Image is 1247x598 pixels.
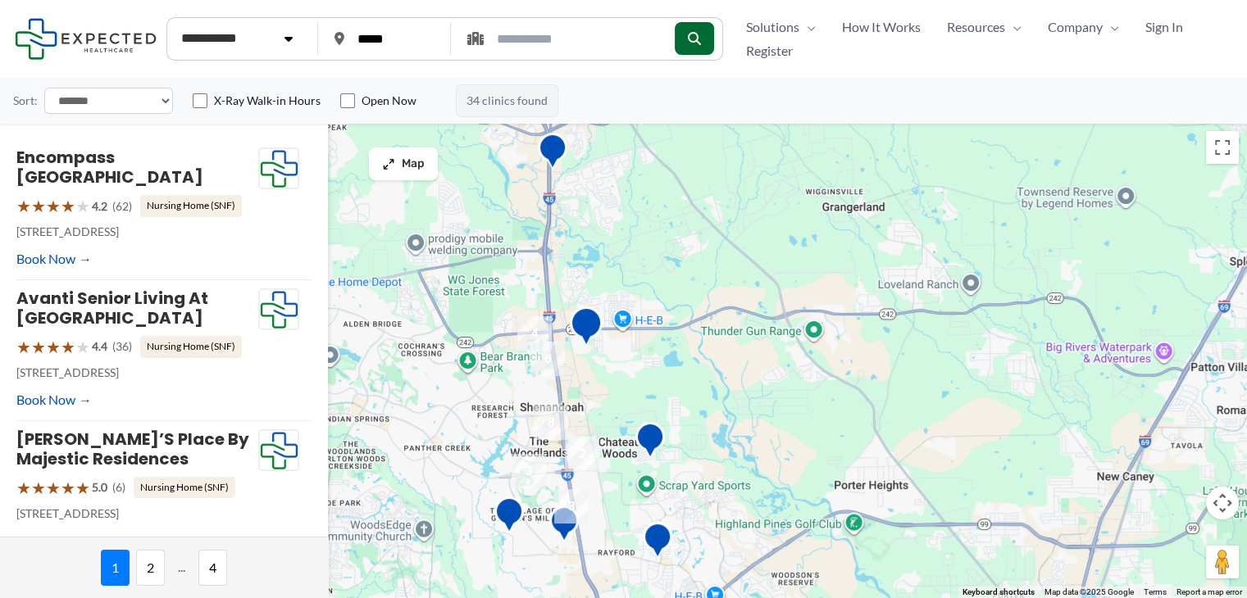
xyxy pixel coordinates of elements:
span: ★ [16,191,31,221]
span: ★ [16,332,31,362]
a: Terms (opens in new tab) [1144,587,1167,596]
span: 4.4 [92,336,107,357]
div: 8 [534,405,568,440]
button: Drag Pegman onto the map to open Street View [1206,546,1239,578]
label: Open Now [362,93,416,109]
button: Keyboard shortcuts [963,587,1035,598]
span: ★ [75,473,90,503]
a: CompanyMenu Toggle [1035,15,1132,39]
div: NightForce Radiology [643,522,672,564]
a: ResourcesMenu Toggle [934,15,1035,39]
button: Toggle fullscreen view [1206,131,1239,164]
span: Menu Toggle [799,15,816,39]
span: ... [171,550,192,586]
span: How It Works [842,15,921,39]
span: Sign In [1145,15,1183,39]
div: Southwestern Imaging Systems &#038; Service [549,505,579,547]
span: ★ [61,191,75,221]
span: 4 [198,550,227,586]
span: ★ [46,332,61,362]
span: ★ [31,473,46,503]
span: Resources [947,15,1005,39]
span: ★ [31,332,46,362]
span: Register [746,39,793,63]
img: Maximize [382,157,395,170]
label: X-Ray Walk-in Hours [214,93,321,109]
span: Menu Toggle [1103,15,1119,39]
div: 3 [512,454,546,488]
span: Nursing Home (SNF) [134,477,235,498]
img: Expected Healthcare Logo [259,430,298,471]
div: Bundle of Joy 3D/4D Ultrasound, Beauty, and Wellness [538,133,567,174]
span: ★ [16,473,31,503]
img: Expected Healthcare Logo [259,289,298,330]
div: Annie&#8217;s Place by Majestic Residences [570,306,603,351]
div: 3 [554,489,589,523]
span: Nursing Home (SNF) [140,336,242,357]
span: ★ [46,473,61,503]
button: Map camera controls [1206,487,1239,519]
a: Book Now [16,528,92,553]
a: Sign In [1132,15,1196,39]
span: ★ [46,191,61,221]
span: ★ [31,191,46,221]
span: Map [402,157,425,171]
a: [PERSON_NAME]’s Place by Majestic Residences [16,428,249,470]
img: Expected Healthcare Logo - side, dark font, small [15,18,157,60]
span: Company [1048,15,1103,39]
a: Avanti Senior Living at [GEOGRAPHIC_DATA] [16,287,208,329]
button: Map [369,147,438,180]
span: (6) [112,477,125,498]
a: Encompass [GEOGRAPHIC_DATA] [16,146,203,188]
a: Report a map error [1176,587,1242,596]
span: 5.0 [92,477,107,498]
div: 2 [565,437,599,471]
span: (62) [112,196,132,217]
span: ★ [75,332,90,362]
p: [STREET_ADDRESS] [16,221,258,242]
span: 34 clinics found [456,84,558,117]
span: 2 [136,550,165,586]
span: 1 [101,550,130,586]
span: ★ [61,473,75,503]
p: [STREET_ADDRESS] [16,503,258,524]
img: Expected Healthcare Logo [259,148,298,189]
label: Sort: [13,90,38,111]
span: ★ [75,191,90,221]
div: 6 [530,342,565,376]
a: Register [733,39,806,63]
span: Nursing Home (SNF) [140,195,242,216]
span: (36) [112,336,132,357]
span: Map data ©2025 Google [1044,587,1134,596]
a: How It Works [829,15,934,39]
div: Texas Loving Serenity [635,422,665,464]
a: Book Now [16,247,92,271]
span: Solutions [746,15,799,39]
span: Menu Toggle [1005,15,1022,39]
span: 4.2 [92,196,107,217]
div: Ultrasound-Services [494,496,524,538]
span: ★ [61,332,75,362]
a: Book Now [16,387,92,412]
div: 4 [517,316,552,351]
a: SolutionsMenu Toggle [733,15,829,39]
p: [STREET_ADDRESS] [16,362,258,383]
